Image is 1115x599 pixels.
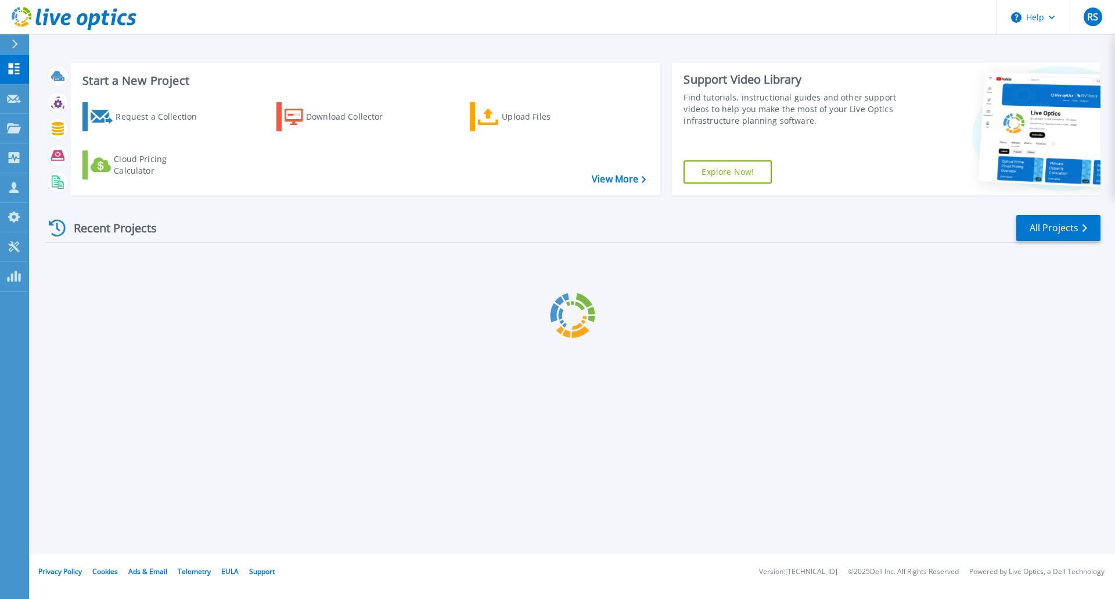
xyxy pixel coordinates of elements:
li: Powered by Live Optics, a Dell Technology [969,568,1105,576]
a: Cookies [92,566,118,576]
h3: Start a New Project [82,74,646,87]
a: Privacy Policy [38,566,82,576]
div: Support Video Library [684,72,902,87]
a: All Projects [1016,215,1100,241]
a: Cloud Pricing Calculator [82,150,212,180]
a: View More [592,174,646,185]
div: Request a Collection [116,105,208,128]
div: Download Collector [306,105,399,128]
span: RS [1087,12,1098,21]
a: Request a Collection [82,102,212,131]
a: EULA [221,566,239,576]
div: Upload Files [502,105,595,128]
a: Ads & Email [128,566,167,576]
a: Telemetry [178,566,211,576]
a: Upload Files [470,102,599,131]
a: Support [249,566,275,576]
li: © 2025 Dell Inc. All Rights Reserved [848,568,959,576]
a: Explore Now! [684,160,772,184]
li: Version: [TECHNICAL_ID] [759,568,837,576]
div: Cloud Pricing Calculator [114,153,207,177]
div: Recent Projects [45,214,172,242]
a: Download Collector [276,102,406,131]
div: Find tutorials, instructional guides and other support videos to help you make the most of your L... [684,92,902,127]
